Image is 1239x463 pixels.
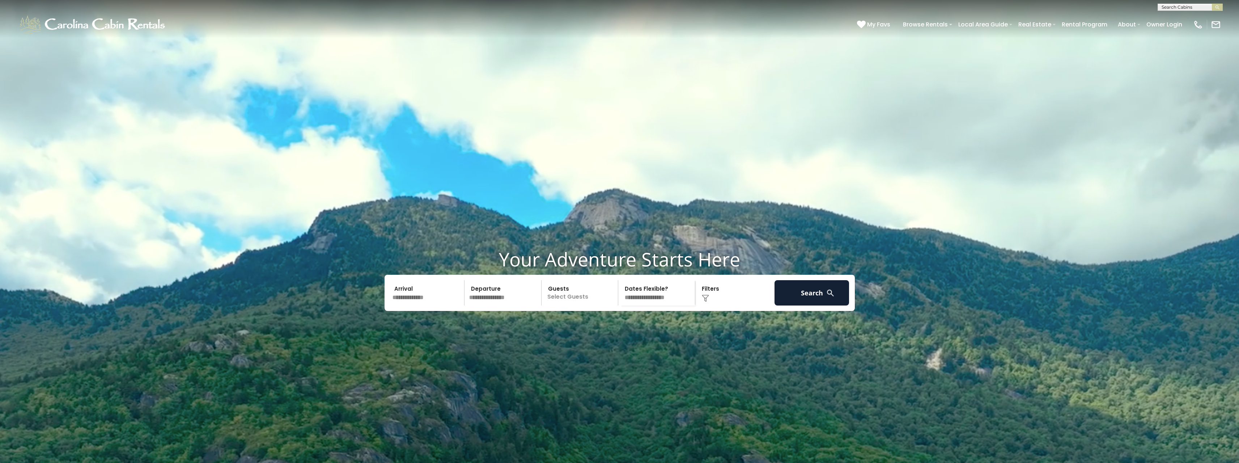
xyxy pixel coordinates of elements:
a: Rental Program [1058,18,1111,31]
img: filter--v1.png [702,295,709,302]
a: About [1114,18,1140,31]
button: Search [775,280,849,306]
h1: Your Adventure Starts Here [5,248,1234,270]
a: Local Area Guide [955,18,1011,31]
a: Owner Login [1143,18,1186,31]
img: mail-regular-white.png [1211,20,1221,30]
img: phone-regular-white.png [1193,20,1203,30]
a: Browse Rentals [899,18,951,31]
span: My Favs [867,20,890,29]
a: Real Estate [1015,18,1055,31]
a: My Favs [857,20,892,29]
p: Select Guests [544,280,618,306]
img: White-1-1-2.png [18,14,168,35]
img: search-regular-white.png [826,289,835,298]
